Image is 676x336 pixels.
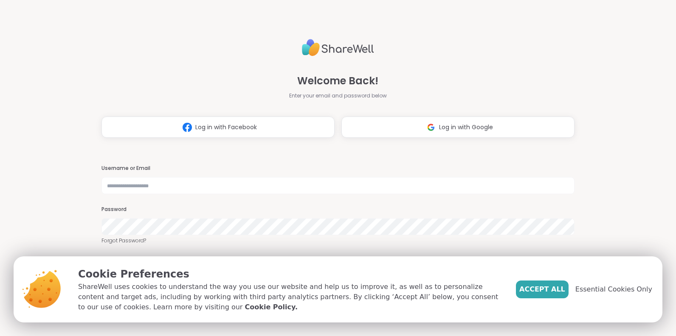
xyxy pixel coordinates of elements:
h3: Username or Email [101,165,575,172]
span: Accept All [519,284,565,294]
span: Log in with Facebook [195,123,257,132]
button: Log in with Google [341,117,575,138]
img: ShareWell Logomark [179,119,195,135]
img: ShareWell Logomark [423,119,439,135]
span: Log in with Google [439,123,493,132]
span: Essential Cookies Only [575,284,652,294]
p: Cookie Preferences [78,267,502,282]
span: Welcome Back! [297,73,378,89]
img: ShareWell Logo [302,36,374,60]
button: Accept All [516,280,569,298]
a: Forgot Password? [101,237,575,244]
a: Cookie Policy. [245,302,298,312]
button: Log in with Facebook [101,117,335,138]
p: ShareWell uses cookies to understand the way you use our website and help us to improve it, as we... [78,282,502,312]
span: Enter your email and password below [289,92,387,100]
h3: Password [101,206,575,213]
